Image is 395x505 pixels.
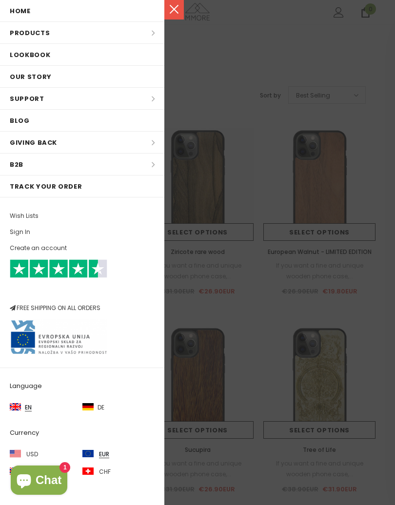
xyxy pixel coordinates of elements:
img: Trust Pilot Stars [10,259,107,278]
span: EUR [99,451,109,458]
iframe: Customer reviews powered by Trustpilot [10,278,155,303]
a: CHF [82,462,155,480]
span: Lookbook [10,50,50,59]
a: GBP [10,462,82,480]
a: EUR [82,444,155,462]
span: Our Story [10,72,52,81]
span: Home [10,6,31,16]
span: Track your order [10,182,82,191]
a: USD [10,444,82,462]
a: de [82,397,155,415]
a: en [10,397,82,415]
label: Currency [10,425,155,441]
span: USD [26,451,38,458]
inbox-online-store-chat: Shopify online store chat [8,466,70,497]
span: Wish Lists [10,211,39,221]
a: Javni Razpis [10,332,107,341]
span: FREE SHIPPING ON ALL ORDERS [10,264,155,312]
img: Javni Razpis [10,319,107,355]
label: Language [10,378,155,394]
img: i-lang-1.png [10,403,21,411]
span: de [98,404,104,411]
span: en [25,404,32,411]
img: i-lang-2.png [82,403,94,411]
span: CHF [99,468,111,476]
span: Blog [10,116,30,125]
